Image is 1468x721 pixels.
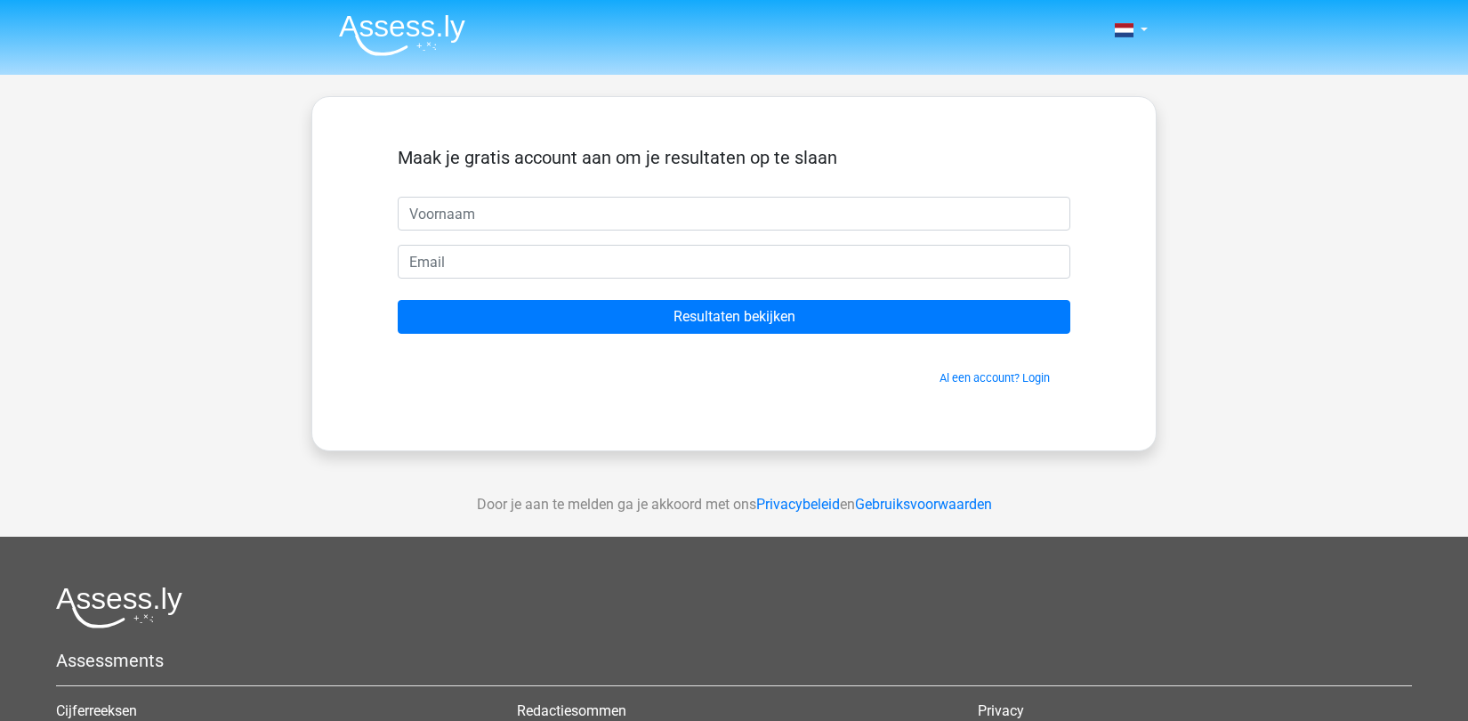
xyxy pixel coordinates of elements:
a: Privacy [978,702,1024,719]
img: Assessly logo [56,587,182,628]
a: Privacybeleid [756,496,840,513]
a: Cijferreeksen [56,702,137,719]
input: Email [398,245,1070,279]
input: Resultaten bekijken [398,300,1070,334]
input: Voornaam [398,197,1070,231]
h5: Maak je gratis account aan om je resultaten op te slaan [398,147,1070,168]
h5: Assessments [56,650,1412,671]
a: Redactiesommen [517,702,626,719]
img: Assessly [339,14,465,56]
a: Al een account? Login [940,371,1050,385]
a: Gebruiksvoorwaarden [855,496,992,513]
